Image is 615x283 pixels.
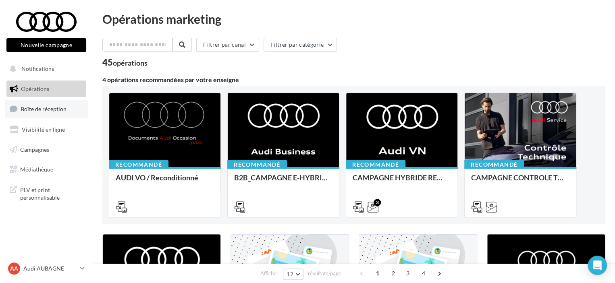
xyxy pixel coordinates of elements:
[102,58,148,67] div: 45
[116,174,214,190] div: AUDI VO / Reconditionné
[5,161,88,178] a: Médiathèque
[588,256,607,275] div: Open Intercom Messenger
[227,160,287,169] div: Recommandé
[196,38,259,52] button: Filtrer par canal
[102,13,605,25] div: Opérations marketing
[5,81,88,97] a: Opérations
[464,160,524,169] div: Recommandé
[109,160,168,169] div: Recommandé
[234,174,332,190] div: B2B_CAMPAGNE E-HYBRID OCTOBRE
[387,267,400,280] span: 2
[5,60,85,77] button: Notifications
[23,264,77,273] p: Audi AUBAGNE
[20,146,49,153] span: Campagnes
[20,166,53,173] span: Médiathèque
[417,267,430,280] span: 4
[374,199,381,206] div: 3
[264,38,337,52] button: Filtrer par catégorie
[21,85,49,92] span: Opérations
[20,184,83,202] span: PLV et print personnalisable
[21,65,54,72] span: Notifications
[308,270,341,277] span: résultats/page
[5,100,88,118] a: Boîte de réception
[401,267,414,280] span: 3
[5,181,88,205] a: PLV et print personnalisable
[5,121,88,138] a: Visibilité en ligne
[22,126,65,133] span: Visibilité en ligne
[102,76,605,83] div: 4 opérations recommandées par votre enseigne
[353,174,451,190] div: CAMPAGNE HYBRIDE RECHARGEABLE
[346,160,405,169] div: Recommandé
[283,269,303,280] button: 12
[21,105,66,112] span: Boîte de réception
[371,267,384,280] span: 1
[5,141,88,158] a: Campagnes
[471,174,569,190] div: CAMPAGNE CONTROLE TECHNIQUE 25€ OCTOBRE
[10,264,18,273] span: AA
[113,59,148,66] div: opérations
[6,261,86,276] a: AA Audi AUBAGNE
[260,270,278,277] span: Afficher
[6,38,86,52] button: Nouvelle campagne
[287,271,293,277] span: 12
